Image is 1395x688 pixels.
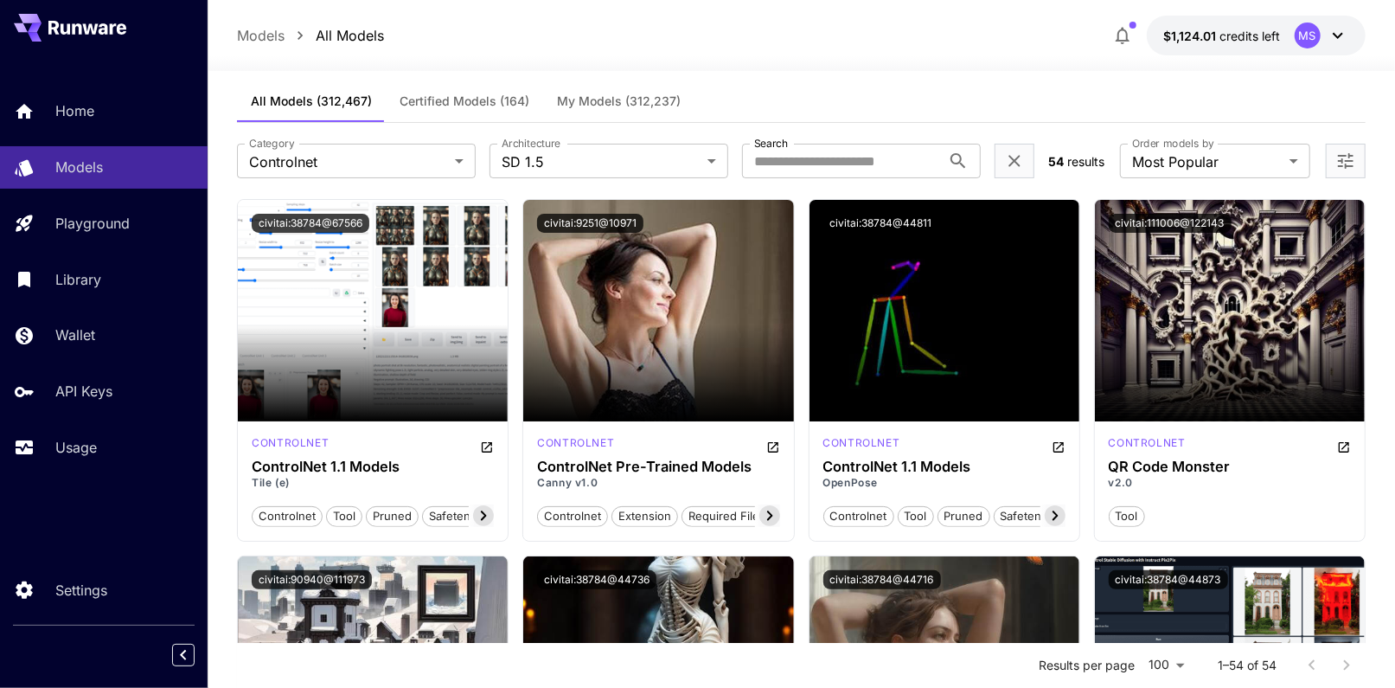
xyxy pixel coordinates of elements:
span: controlnet [538,508,607,525]
span: SD 1.5 [502,151,701,172]
button: Collapse sidebar [172,644,195,666]
span: tool [327,508,362,525]
button: tool [1109,505,1145,527]
button: Clear filters (2) [1004,151,1025,172]
button: tool [898,505,934,527]
span: controlnet [824,508,893,525]
button: civitai:38784@44873 [1109,570,1228,589]
button: Open in CivitAI [1052,435,1065,456]
button: $1,124.01166MS [1147,16,1366,55]
button: Open more filters [1335,151,1356,172]
div: 100 [1142,653,1191,678]
div: SD 1.5 [1109,435,1186,456]
p: 1–54 of 54 [1219,657,1277,674]
button: tool [326,505,362,527]
div: SD 1.5 [252,435,329,456]
span: 54 [1048,154,1064,169]
p: controlnet [252,435,329,451]
p: Models [55,157,103,177]
span: Controlnet [249,151,448,172]
span: All Models (312,467) [251,93,372,109]
a: Models [237,25,285,46]
nav: breadcrumb [237,25,384,46]
a: All Models [316,25,384,46]
p: controlnet [537,435,614,451]
button: civitai:38784@44736 [537,570,656,589]
span: tool [1110,508,1144,525]
span: results [1067,154,1104,169]
p: API Keys [55,381,112,402]
div: $1,124.01166 [1164,27,1281,45]
span: required files [682,508,771,525]
button: Open in CivitAI [480,435,494,456]
p: Results per page [1040,657,1136,674]
p: OpenPose [823,475,1065,491]
button: controlnet [537,505,608,527]
span: credits left [1220,29,1281,43]
p: v2.0 [1109,475,1351,491]
button: civitai:38784@44811 [823,214,939,233]
p: Tile (e) [252,475,494,491]
button: safetensors [994,505,1072,527]
button: controlnet [823,505,894,527]
div: SD 1.5 [823,435,900,456]
label: Category [249,136,295,151]
label: Search [754,136,788,151]
p: Wallet [55,325,95,345]
button: Open in CivitAI [766,435,780,456]
h3: ControlNet 1.1 Models [252,459,494,475]
button: civitai:38784@67566 [252,214,369,233]
span: Most Popular [1132,151,1283,172]
p: Library [55,269,101,290]
h3: QR Code Monster [1109,459,1351,475]
h3: ControlNet 1.1 Models [823,459,1065,475]
span: controlnet [253,508,322,525]
button: civitai:38784@44716 [823,570,941,589]
button: pruned [366,505,419,527]
button: required files [682,505,772,527]
span: safetensors [423,508,500,525]
p: Settings [55,580,107,601]
p: Playground [55,213,130,234]
label: Order models by [1132,136,1214,151]
div: Collapse sidebar [185,640,208,671]
div: SD 1.5 [537,435,614,456]
span: safetensors [995,508,1072,525]
label: Architecture [502,136,560,151]
button: Open in CivitAI [1337,435,1351,456]
span: tool [899,508,933,525]
span: pruned [367,508,418,525]
p: controlnet [1109,435,1186,451]
p: Canny v1.0 [537,475,779,491]
button: safetensors [422,505,501,527]
div: MS [1295,23,1321,48]
span: extension [612,508,677,525]
button: civitai:9251@10971 [537,214,643,233]
p: controlnet [823,435,900,451]
button: civitai:90940@111973 [252,570,372,589]
span: Certified Models (164) [400,93,529,109]
span: $1,124.01 [1164,29,1220,43]
span: pruned [938,508,989,525]
h3: ControlNet Pre-Trained Models [537,459,779,475]
button: controlnet [252,505,323,527]
span: My Models (312,237) [557,93,681,109]
p: Home [55,100,94,121]
button: civitai:111006@122143 [1109,214,1232,233]
p: Usage [55,437,97,458]
button: pruned [937,505,990,527]
button: extension [611,505,678,527]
